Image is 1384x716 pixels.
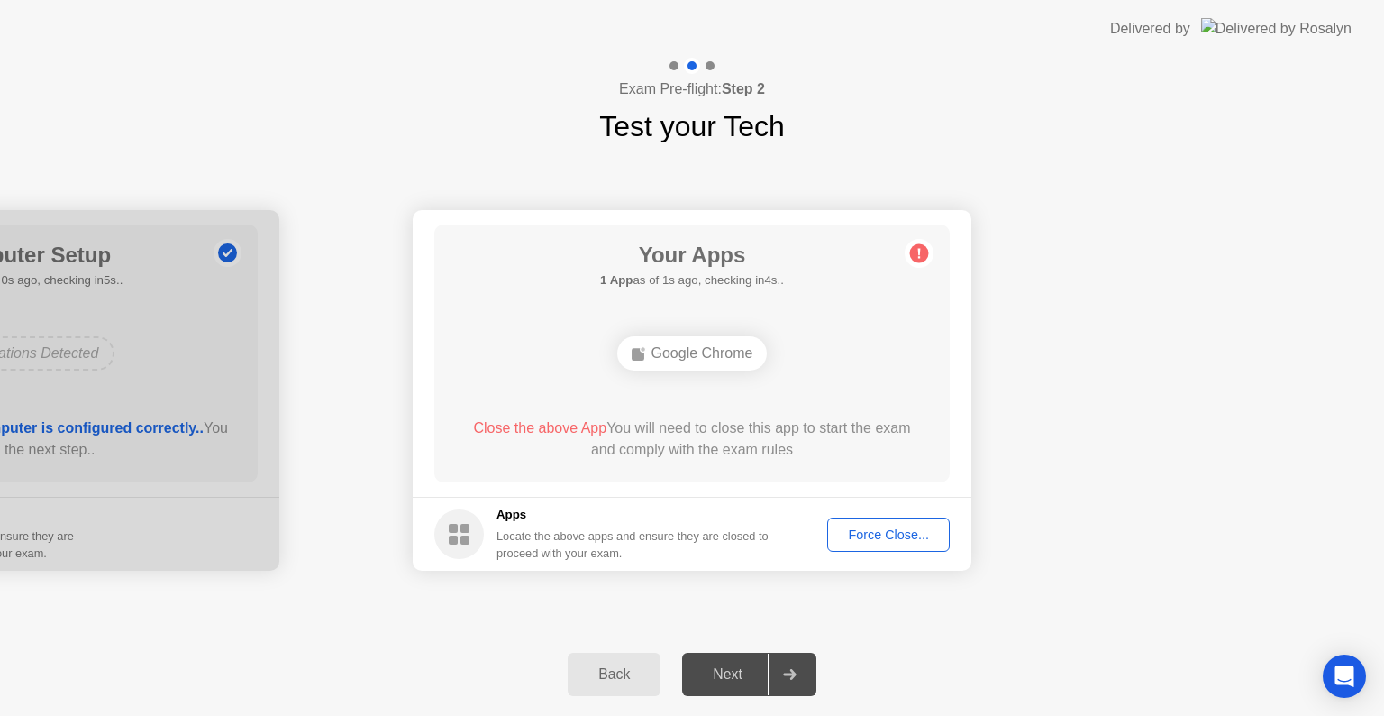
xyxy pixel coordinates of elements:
div: Locate the above apps and ensure they are closed to proceed with your exam. [496,528,769,562]
h5: as of 1s ago, checking in4s.. [600,271,784,289]
h1: Test your Tech [599,105,785,148]
div: Open Intercom Messenger [1323,655,1366,698]
button: Next [682,653,816,696]
div: Back [573,666,655,683]
h1: Your Apps [600,239,784,271]
span: Close the above App [473,420,606,436]
div: Google Chrome [617,336,768,371]
div: You will need to close this app to start the exam and comply with the exam rules [460,418,924,461]
div: Next [687,666,768,683]
h5: Apps [496,506,769,524]
h4: Exam Pre-flight: [619,78,765,100]
button: Back [568,653,660,696]
img: Delivered by Rosalyn [1201,18,1352,39]
b: 1 App [600,273,633,287]
b: Step 2 [722,81,765,96]
div: Delivered by [1110,18,1190,40]
button: Force Close... [827,518,950,552]
div: Force Close... [833,528,943,542]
